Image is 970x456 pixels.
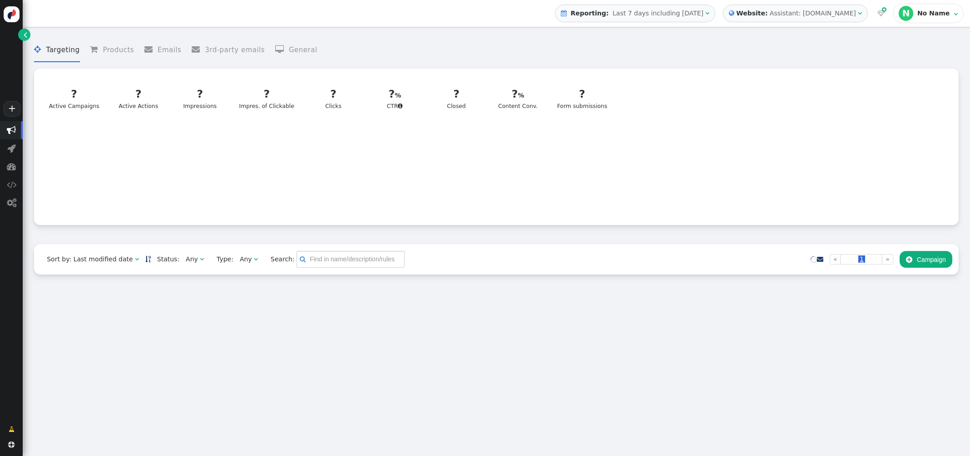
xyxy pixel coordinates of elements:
span:  [561,10,567,16]
div: ? [49,86,99,102]
div: ? [178,86,223,102]
span:  [7,126,16,135]
a:  [2,421,21,437]
span: Search: [264,255,295,263]
span: Type: [210,255,233,264]
div: ? [557,86,607,102]
a:  [145,255,151,263]
a: ?Clicks [305,81,361,116]
span:  [398,103,403,109]
span:  [135,256,139,262]
b: Reporting: [569,10,610,17]
div: Active Actions [116,86,161,111]
span:  [300,255,306,264]
a: + [4,101,20,117]
li: Products [90,38,134,62]
span:  [24,30,27,39]
span:  [34,45,46,54]
span:  [729,9,734,18]
a:  [18,29,30,41]
div: ? [239,86,294,102]
a: ?Impres. of Clickable [233,81,300,116]
a: ?Form submissions [551,81,613,116]
a: ?CTR [367,81,423,116]
div: Closed [434,86,479,111]
span:  [858,10,862,16]
a: ?Active Campaigns [43,81,105,116]
div: Any [240,255,252,264]
span:  [90,45,103,54]
span: Status: [151,255,179,264]
div: ? [311,86,356,102]
div: ? [495,86,540,102]
span:  [275,45,289,54]
li: 3rd-party emails [192,38,265,62]
div: Clicks [311,86,356,111]
li: General [275,38,317,62]
a: » [882,254,893,265]
span:  [877,10,885,16]
span:  [254,256,258,262]
span:  [8,441,15,448]
input: Find in name/description/rules [297,251,405,267]
div: Impressions [178,86,223,111]
div: Any [186,255,198,264]
a: ?Active Actions [110,81,166,116]
div: ? [116,86,161,102]
div: Content Conv. [495,86,540,111]
span:  [192,45,205,54]
span: 1 [858,255,865,263]
span: Last 7 days including [DATE] [613,10,703,17]
div: N [899,6,913,20]
a: ?Impressions [172,81,228,116]
a:  [817,255,823,263]
div: Form submissions [557,86,607,111]
div: CTR [372,86,417,111]
span:  [144,45,158,54]
span:  [7,162,16,171]
div: No Name [917,10,952,17]
div: Impres. of Clickable [239,86,294,111]
b: Website: [734,9,770,18]
span:  [7,198,16,207]
a:   [876,9,886,18]
span:  [7,180,16,189]
span:  [200,256,204,262]
img: logo-icon.svg [4,6,20,22]
div: ? [372,86,417,102]
button: Campaign [900,251,952,267]
div: Assistant: [DOMAIN_NAME] [770,9,856,18]
span:  [9,425,15,434]
span:  [7,144,16,153]
span:  [705,10,709,16]
a: ?Closed [428,81,484,116]
a: ?Content Conv. [490,81,546,116]
div: ? [434,86,479,102]
div: Sort by: Last modified date [47,255,133,264]
a: « [830,254,841,265]
li: Emails [144,38,182,62]
li: Targeting [34,38,79,62]
span:  [906,256,912,263]
span: Sorted in descending order [145,256,151,262]
span:  [954,11,958,17]
div: Active Campaigns [49,86,99,111]
span:  [817,256,823,262]
span:  [882,6,886,14]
